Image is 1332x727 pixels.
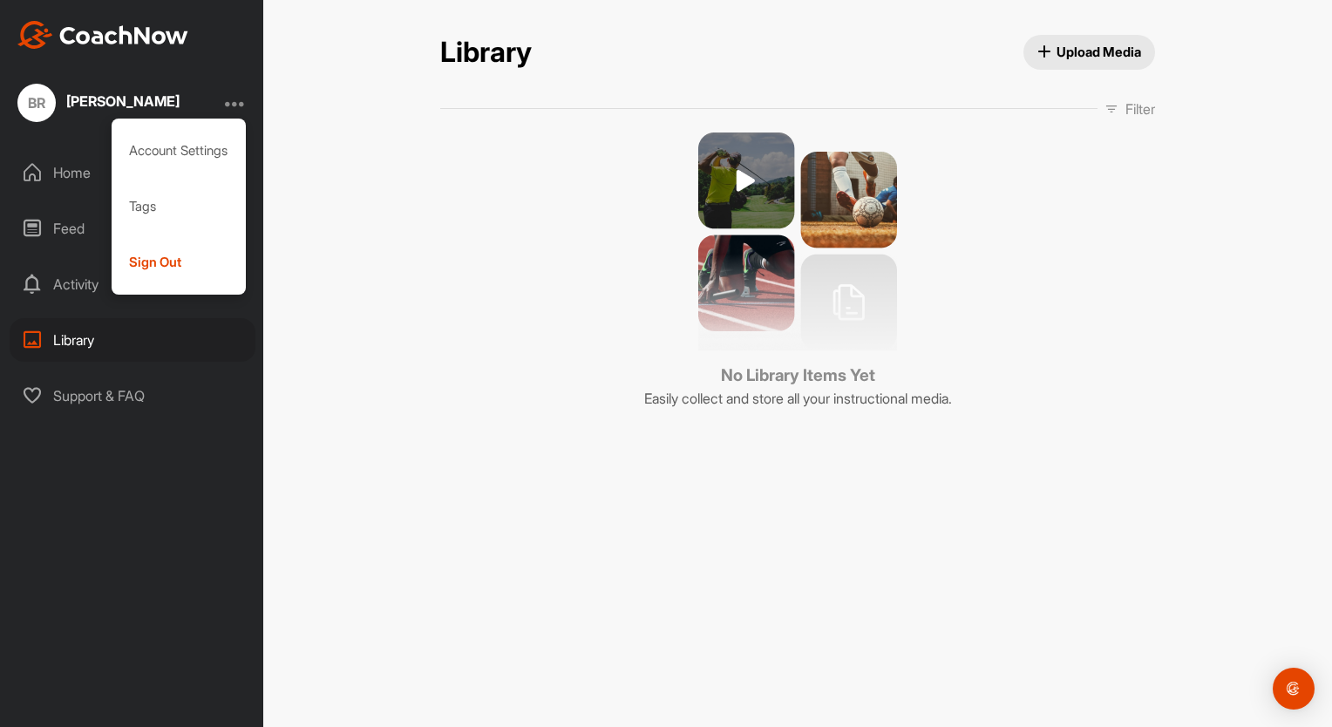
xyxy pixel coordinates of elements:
[644,363,952,388] h3: No Library Items Yet
[17,84,56,122] div: BR
[698,132,897,350] img: no media
[66,94,180,108] div: [PERSON_NAME]
[10,374,255,418] div: Support & FAQ
[644,388,952,409] p: Easily collect and store all your instructional media.
[1023,35,1156,70] button: Upload Media
[10,318,255,362] div: Library
[112,179,247,234] div: Tags
[10,262,255,306] div: Activity
[10,151,255,194] div: Home
[1273,668,1315,710] div: Open Intercom Messenger
[440,36,532,70] h2: Library
[1125,99,1155,119] p: Filter
[1037,43,1142,61] span: Upload Media
[17,21,188,49] img: CoachNow
[112,234,247,290] div: Sign Out
[112,123,247,179] div: Account Settings
[10,207,255,250] div: Feed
